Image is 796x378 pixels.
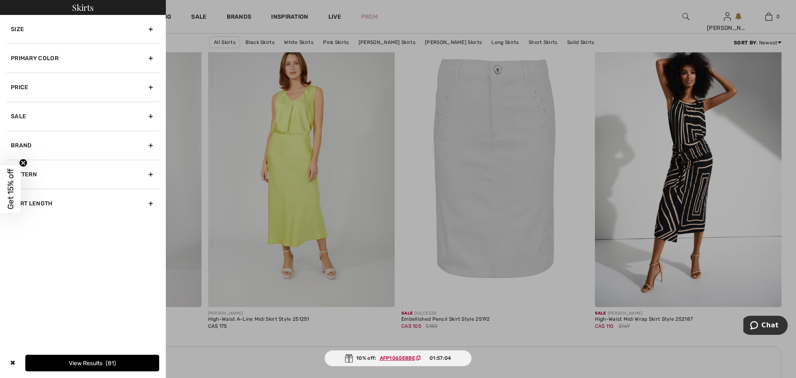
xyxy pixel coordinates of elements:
iframe: Opens a widget where you can chat to one of our agents [743,316,788,337]
button: Close teaser [19,159,27,167]
div: Primary Color [7,44,159,73]
div: Size [7,15,159,44]
div: 10% off: [325,350,472,366]
div: ✖ [7,355,19,371]
span: 81 [106,360,116,367]
img: Gift.svg [345,354,353,363]
div: Price [7,73,159,102]
div: Pattern [7,160,159,189]
span: Get 15% off [6,169,15,210]
div: Sale [7,102,159,131]
div: Brand [7,131,159,160]
button: View Results81 [25,355,159,371]
ins: AFP1065E8BE [380,355,415,361]
div: Skirt Length [7,189,159,218]
span: 01:57:04 [430,354,451,362]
